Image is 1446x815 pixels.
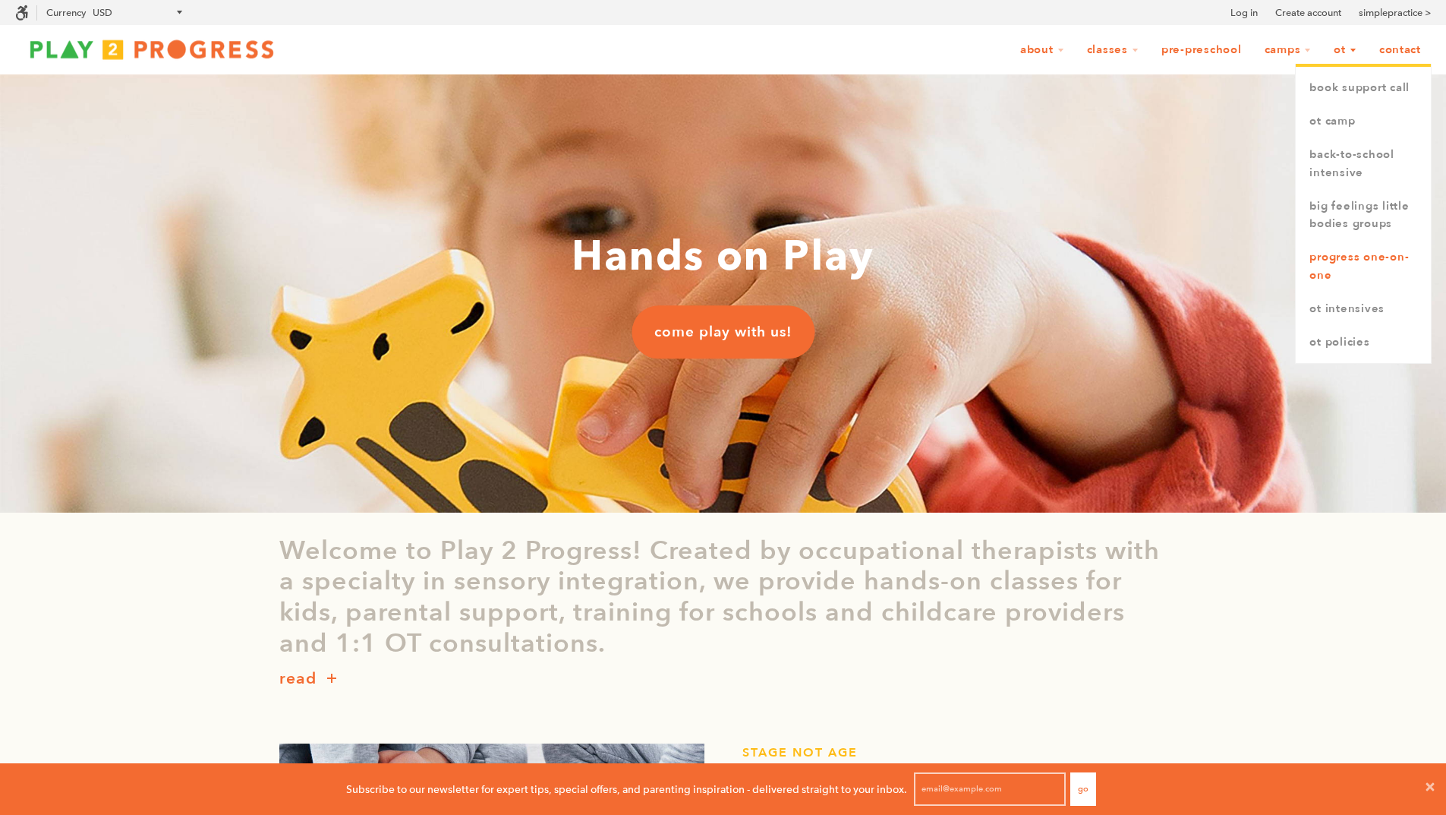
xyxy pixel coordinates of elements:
[914,772,1066,806] input: email@example.com
[1296,292,1431,326] a: OT Intensives
[279,535,1167,659] p: Welcome to Play 2 Progress! Created by occupational therapists with a specialty in sensory integr...
[1296,105,1431,138] a: OT Camp
[1324,36,1366,65] a: OT
[1255,36,1322,65] a: Camps
[1230,5,1258,21] a: Log in
[1077,36,1148,65] a: Classes
[1296,241,1431,292] a: Progress One-on-One
[1070,772,1096,806] button: Go
[632,305,814,359] a: come play with us!
[1296,190,1431,242] a: Big Feelings Little Bodies Groups
[1369,36,1431,65] a: Contact
[346,781,907,798] p: Subscribe to our newsletter for expert tips, special offers, and parenting inspiration - delivere...
[1151,36,1252,65] a: Pre-Preschool
[1296,71,1431,105] a: book support call
[1296,326,1431,359] a: OT Policies
[15,34,288,65] img: Play2Progress logo
[1296,138,1431,190] a: Back-to-School Intensive
[742,744,1167,762] h1: STAGE NOT AGE
[279,667,317,691] p: read
[1275,5,1341,21] a: Create account
[1010,36,1074,65] a: About
[654,322,792,342] span: come play with us!
[46,7,86,18] label: Currency
[1359,5,1431,21] a: simplepractice >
